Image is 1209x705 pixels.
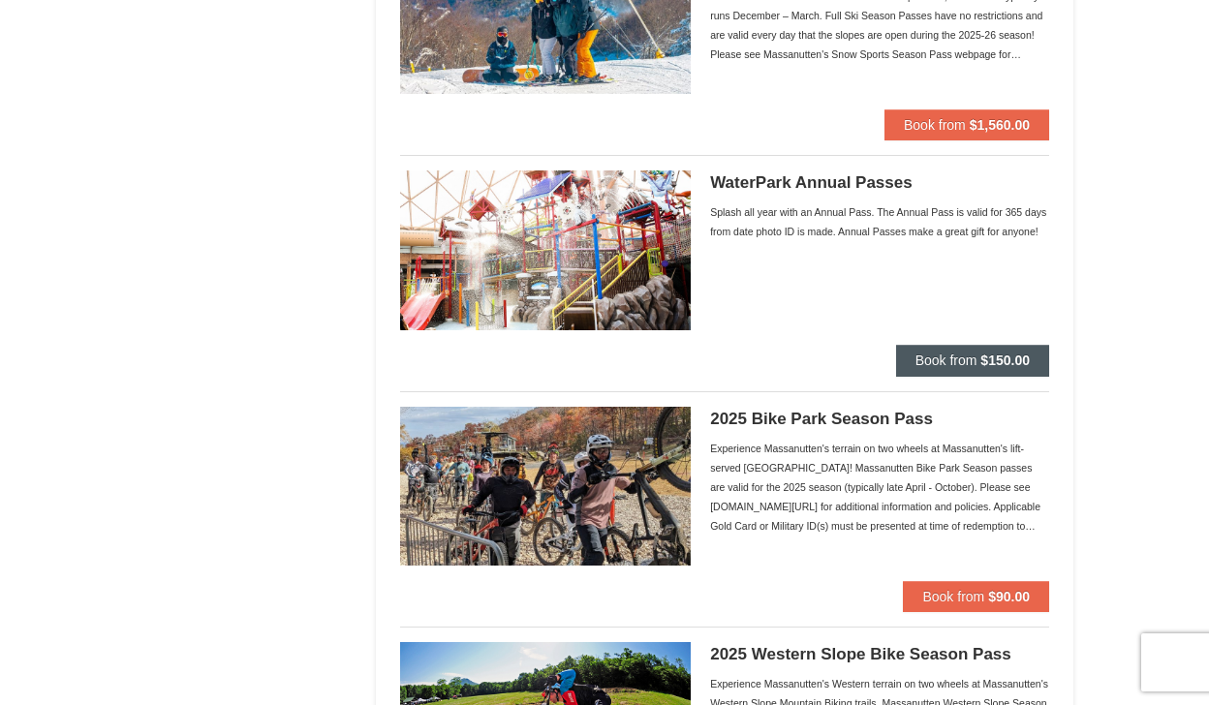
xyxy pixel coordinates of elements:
button: Book from $90.00 [903,581,1049,612]
div: Splash all year with an Annual Pass. The Annual Pass is valid for 365 days from date photo ID is ... [710,202,1049,241]
strong: $1,560.00 [970,117,1030,133]
div: Experience Massanutten's terrain on two wheels at Massanutten's lift-served [GEOGRAPHIC_DATA]! Ma... [710,439,1049,536]
strong: $150.00 [980,352,1030,368]
span: Book from [915,352,977,368]
span: Book from [922,589,984,604]
button: Book from $150.00 [896,345,1049,376]
img: 6619937-36-230dbc92.jpg [400,170,691,329]
h5: 2025 Western Slope Bike Season Pass [710,645,1049,664]
span: Book from [904,117,966,133]
h5: WaterPark Annual Passes [710,173,1049,193]
h5: 2025 Bike Park Season Pass [710,410,1049,429]
strong: $90.00 [988,589,1030,604]
button: Book from $1,560.00 [884,109,1049,140]
img: 6619937-163-6ccc3969.jpg [400,407,691,566]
